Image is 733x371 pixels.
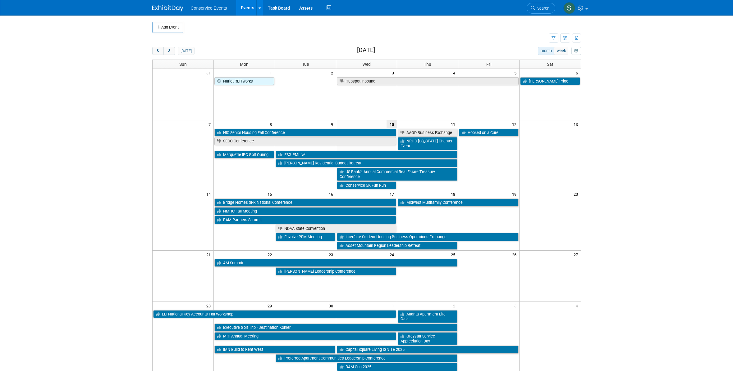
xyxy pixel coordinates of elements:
[214,332,396,340] a: MHI Annual Meeting
[302,62,309,67] span: Tue
[267,251,275,258] span: 22
[214,199,396,207] a: Bridge Homes SFR National Conference
[276,354,458,362] a: Preferred Apartment Communities Leadership Conference
[459,129,519,137] a: Hooked on a Cure
[511,120,519,128] span: 12
[276,151,458,159] a: ESG PMLive!
[337,77,519,85] a: Hubspot Inbound
[511,251,519,258] span: 26
[328,190,336,198] span: 16
[206,190,213,198] span: 14
[214,207,396,215] a: NMHC Fall Meeting
[276,267,396,275] a: [PERSON_NAME] Leadership Conference
[328,251,336,258] span: 23
[152,5,183,11] img: ExhibitDay
[575,69,581,77] span: 6
[527,3,555,14] a: Search
[214,129,396,137] a: NIC Senior Housing Fall Conference
[163,47,175,55] button: next
[563,2,575,14] img: Savannah Doctor
[152,22,183,33] button: Add Event
[276,225,396,233] a: NDAA State Convention
[575,302,581,310] span: 4
[214,346,335,354] a: IMN Build to Rent West
[153,310,396,318] a: EEI National Key Accounts Fall Workshop
[389,190,397,198] span: 17
[391,302,397,310] span: 1
[337,242,458,250] a: Asset Mountain Region Leadership Retreat
[269,69,275,77] span: 1
[267,302,275,310] span: 29
[398,310,457,323] a: Atlanta Apartment Life Gala
[486,62,491,67] span: Fri
[337,168,458,181] a: US Bank’s Annual Commercial Real Estate Treasury Conference
[573,190,581,198] span: 20
[267,190,275,198] span: 15
[214,259,457,267] a: AM Summit
[337,181,396,190] a: Conservice 5K Fun Run
[337,346,519,354] a: Capital Square Living IGNITE 2025
[206,302,213,310] span: 28
[514,302,519,310] span: 3
[574,49,578,53] i: Personalize Calendar
[240,62,249,67] span: Mon
[389,251,397,258] span: 24
[535,6,549,11] span: Search
[452,302,458,310] span: 2
[398,332,457,345] a: Greystar Service Appreciation Day
[214,216,396,224] a: RAM Partners Summit
[538,47,554,55] button: month
[330,69,336,77] span: 2
[152,47,164,55] button: prev
[328,302,336,310] span: 30
[330,120,336,128] span: 9
[214,137,396,145] a: SECO Conference
[337,363,458,371] a: BAM Con 2025
[206,251,213,258] span: 21
[450,190,458,198] span: 18
[214,77,274,85] a: Nariet REITworks
[214,151,274,159] a: Marquette IPC Golf Outing
[450,251,458,258] span: 25
[547,62,553,67] span: Sat
[269,120,275,128] span: 8
[276,233,335,241] a: Envolve PFM Meeting
[391,69,397,77] span: 3
[450,120,458,128] span: 11
[362,62,371,67] span: Wed
[387,120,397,128] span: 10
[337,233,519,241] a: Interface Student Housing Business Operations Exchange
[191,6,227,11] span: Conservice Events
[179,62,187,67] span: Sun
[398,137,457,150] a: NRHC [US_STATE] Chapter Event
[511,190,519,198] span: 19
[398,199,519,207] a: Midwest Multifamily Conference
[208,120,213,128] span: 7
[554,47,568,55] button: week
[206,69,213,77] span: 31
[571,47,581,55] button: myCustomButton
[178,47,194,55] button: [DATE]
[573,251,581,258] span: 27
[214,324,457,332] a: Executive Golf Trip - Destination Kohler
[573,120,581,128] span: 13
[514,69,519,77] span: 5
[424,62,431,67] span: Thu
[520,77,580,85] a: [PERSON_NAME] Pride
[357,47,375,54] h2: [DATE]
[452,69,458,77] span: 4
[276,159,458,167] a: [PERSON_NAME] Residential Budget Retreat
[398,129,457,137] a: AAGD Business Exchange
